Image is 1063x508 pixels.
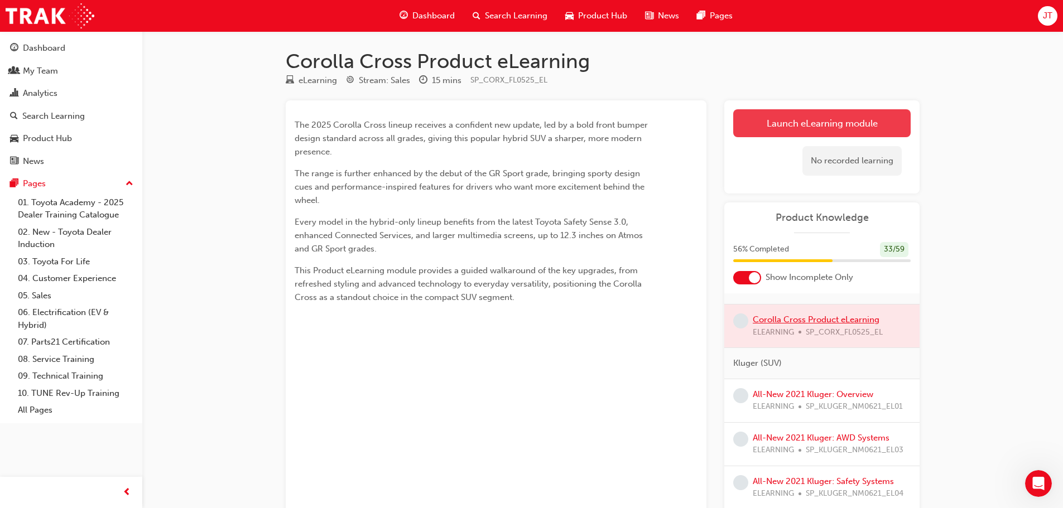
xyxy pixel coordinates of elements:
[4,36,138,173] button: DashboardMy TeamAnalyticsSearch LearningProduct HubNews
[23,87,57,100] div: Analytics
[766,271,853,284] span: Show Incomplete Only
[733,243,789,256] span: 56 % Completed
[578,9,627,22] span: Product Hub
[391,4,464,27] a: guage-iconDashboard
[753,444,794,457] span: ELEARNING
[419,74,461,88] div: Duration
[13,367,138,385] a: 09. Technical Training
[1043,9,1052,22] span: JT
[4,38,138,59] a: Dashboard
[733,357,782,370] span: Kluger (SUV)
[733,211,911,224] a: Product Knowledge
[23,132,72,145] div: Product Hub
[1025,470,1052,497] iframe: Intercom live chat
[13,224,138,253] a: 02. New - Toyota Dealer Induction
[10,112,18,122] span: search-icon
[636,4,688,27] a: news-iconNews
[806,444,903,457] span: SP_KLUGER_NM0621_EL03
[697,9,705,23] span: pages-icon
[6,3,94,28] img: Trak
[346,76,354,86] span: target-icon
[295,168,647,205] span: The range is further enhanced by the debut of the GR Sport grade, bringing sporty design cues and...
[23,155,44,168] div: News
[464,4,556,27] a: search-iconSearch Learning
[753,476,894,486] a: All-New 2021 Kluger: Safety Systems
[13,287,138,304] a: 05. Sales
[880,242,908,257] div: 33 / 59
[13,194,138,224] a: 01. Toyota Academy - 2025 Dealer Training Catalogue
[23,65,58,78] div: My Team
[473,9,480,23] span: search-icon
[753,389,873,399] a: All-New 2021 Kluger: Overview
[4,106,138,127] a: Search Learning
[295,120,650,157] span: The 2025 Corolla Cross lineup receives a confident new update, led by a bold front bumper design ...
[13,333,138,351] a: 07. Parts21 Certification
[645,9,653,23] span: news-icon
[286,49,920,74] h1: Corolla Cross Product eLearning
[359,74,410,87] div: Stream: Sales
[400,9,408,23] span: guage-icon
[658,9,679,22] span: News
[13,401,138,419] a: All Pages
[13,304,138,333] a: 06. Electrification (EV & Hybrid)
[10,134,18,144] span: car-icon
[10,43,18,54] span: guage-icon
[295,217,645,254] span: Every model in the hybrid-only lineup benefits from the latest Toyota Safety Sense 3.0, enhanced ...
[485,9,547,22] span: Search Learning
[4,151,138,172] a: News
[123,486,131,500] span: prev-icon
[13,351,138,368] a: 08. Service Training
[4,128,138,149] a: Product Hub
[412,9,455,22] span: Dashboard
[10,157,18,167] span: news-icon
[13,270,138,287] a: 04. Customer Experience
[286,74,337,88] div: Type
[4,83,138,104] a: Analytics
[470,75,547,85] span: Learning resource code
[688,4,742,27] a: pages-iconPages
[295,265,644,302] span: This Product eLearning module provides a guided walkaround of the key upgrades, from refreshed st...
[23,42,65,55] div: Dashboard
[13,253,138,270] a: 03. Toyota For Life
[565,9,574,23] span: car-icon
[4,173,138,194] button: Pages
[733,109,911,137] a: Launch eLearning module
[23,177,46,190] div: Pages
[22,110,85,123] div: Search Learning
[753,487,794,500] span: ELEARNING
[10,89,18,99] span: chart-icon
[733,475,748,490] span: learningRecordVerb_NONE-icon
[419,76,427,86] span: clock-icon
[286,76,294,86] span: learningResourceType_ELEARNING-icon
[733,313,748,328] span: learningRecordVerb_NONE-icon
[10,66,18,76] span: people-icon
[806,400,903,413] span: SP_KLUGER_NM0621_EL01
[556,4,636,27] a: car-iconProduct Hub
[346,74,410,88] div: Stream
[753,433,889,443] a: All-New 2021 Kluger: AWD Systems
[299,74,337,87] div: eLearning
[806,487,903,500] span: SP_KLUGER_NM0621_EL04
[4,61,138,81] a: My Team
[126,177,133,191] span: up-icon
[802,146,902,176] div: No recorded learning
[432,74,461,87] div: 15 mins
[10,179,18,189] span: pages-icon
[710,9,733,22] span: Pages
[13,385,138,402] a: 10. TUNE Rev-Up Training
[1038,6,1057,26] button: JT
[753,400,794,413] span: ELEARNING
[733,388,748,403] span: learningRecordVerb_NONE-icon
[733,432,748,447] span: learningRecordVerb_NONE-icon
